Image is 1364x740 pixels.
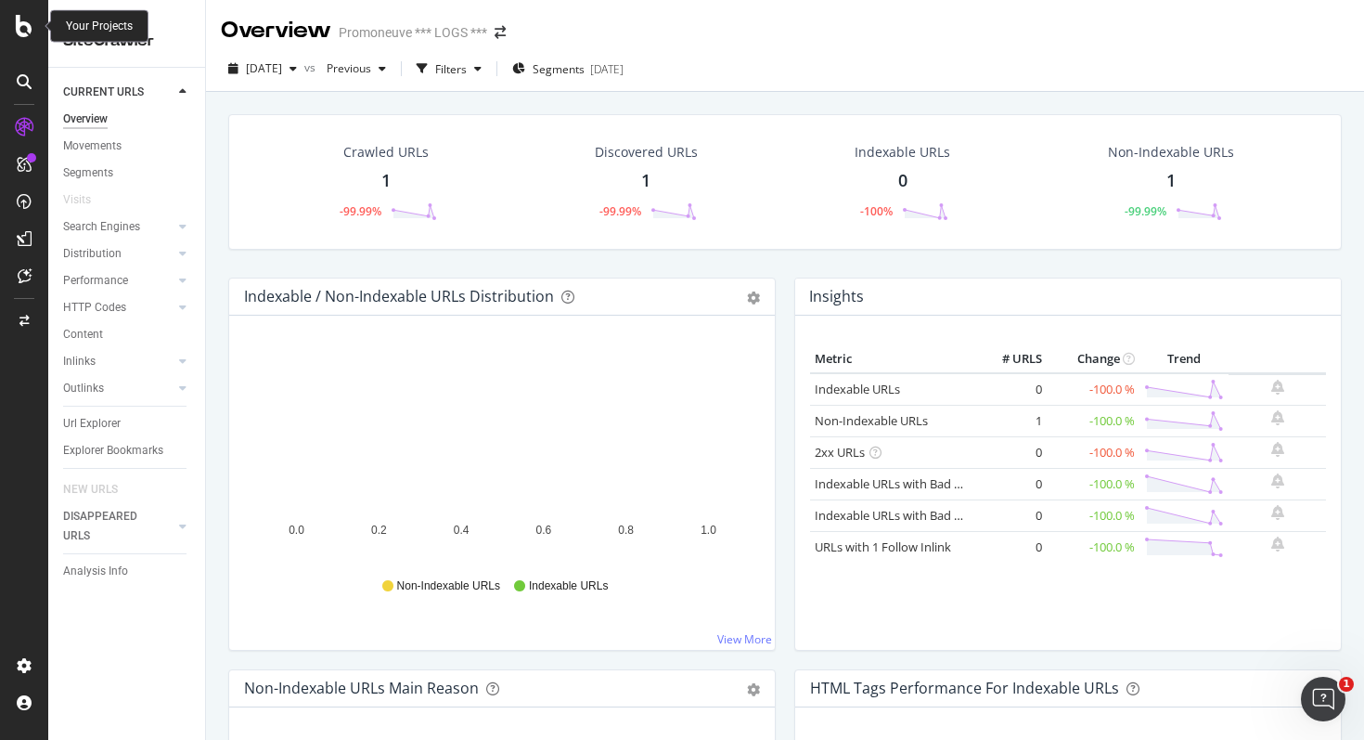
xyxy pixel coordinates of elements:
td: 0 [972,531,1047,563]
td: 1 [972,405,1047,436]
td: 0 [972,468,1047,500]
div: HTTP Codes [63,298,126,318]
div: Content [63,325,103,344]
div: Indexable URLs [855,143,950,162]
a: URLs with 1 Follow Inlink [815,539,951,555]
a: Overview [63,110,192,129]
div: Crawled URLs [343,143,429,162]
td: 0 [972,436,1047,468]
text: 0.6 [536,524,552,537]
div: Movements [63,136,122,156]
div: Outlinks [63,379,104,398]
a: Outlinks [63,379,174,398]
div: 0 [898,169,907,193]
span: 1 [1339,677,1354,692]
a: CURRENT URLS [63,83,174,102]
div: Distribution [63,244,122,264]
button: Filters [409,54,489,84]
th: Trend [1139,345,1229,373]
div: Url Explorer [63,414,121,434]
td: -100.0 % [1047,500,1139,531]
a: Performance [63,271,174,291]
td: 0 [972,373,1047,406]
div: Visits [63,190,91,210]
div: CURRENT URLS [63,83,144,102]
div: bell-plus [1271,537,1284,552]
div: Non-Indexable URLs Main Reason [244,679,479,697]
div: gear [747,292,760,305]
div: Filters [435,61,467,77]
div: bell-plus [1271,410,1284,425]
button: Segments[DATE] [505,54,631,84]
a: Segments [63,163,192,183]
a: Url Explorer [63,414,192,434]
svg: A chart. [244,345,760,561]
span: vs [304,59,319,75]
span: Segments [533,61,585,77]
a: NEW URLS [63,480,136,500]
a: Search Engines [63,217,174,237]
div: Indexable / Non-Indexable URLs Distribution [244,287,554,305]
div: Analysis Info [63,562,128,581]
text: 0.4 [454,524,470,537]
th: Change [1047,345,1139,373]
a: Visits [63,190,109,210]
div: Overview [63,110,108,129]
span: Indexable URLs [529,578,608,594]
td: 0 [972,500,1047,531]
a: Indexable URLs [815,381,900,397]
div: NEW URLS [63,480,118,500]
td: -100.0 % [1047,531,1139,563]
th: Metric [810,345,972,373]
div: Your Projects [66,19,133,34]
div: [DATE] [590,61,624,77]
a: Content [63,325,192,344]
div: -100% [860,203,893,219]
a: Distribution [63,244,174,264]
a: Inlinks [63,352,174,371]
a: Non-Indexable URLs [815,412,928,429]
div: Search Engines [63,217,140,237]
a: Movements [63,136,192,156]
a: Explorer Bookmarks [63,441,192,461]
td: -100.0 % [1047,373,1139,406]
a: 2xx URLs [815,444,865,461]
div: 1 [641,169,650,193]
a: Indexable URLs with Bad H1 [815,475,970,492]
div: Explorer Bookmarks [63,441,163,461]
td: -100.0 % [1047,468,1139,500]
text: 0.2 [371,524,387,537]
div: gear [747,683,760,696]
div: -99.99% [599,203,641,219]
div: Inlinks [63,352,96,371]
text: 0.8 [618,524,634,537]
div: Performance [63,271,128,291]
th: # URLS [972,345,1047,373]
div: bell-plus [1271,474,1284,488]
div: bell-plus [1271,380,1284,395]
div: bell-plus [1271,505,1284,520]
div: HTML Tags Performance for Indexable URLs [810,679,1119,697]
button: [DATE] [221,54,304,84]
span: Non-Indexable URLs [397,578,500,594]
a: Analysis Info [63,562,192,581]
div: Overview [221,15,331,46]
div: arrow-right-arrow-left [495,26,506,39]
div: Segments [63,163,113,183]
td: -100.0 % [1047,436,1139,468]
a: DISAPPEARED URLS [63,507,174,546]
div: DISAPPEARED URLS [63,507,157,546]
span: Previous [319,60,371,76]
div: -99.99% [1125,203,1166,219]
a: View More [717,631,772,647]
div: 1 [381,169,391,193]
div: 1 [1166,169,1176,193]
div: -99.99% [340,203,381,219]
a: HTTP Codes [63,298,174,318]
td: -100.0 % [1047,405,1139,436]
span: 2025 Sep. 23rd [246,60,282,76]
button: Previous [319,54,393,84]
text: 1.0 [701,524,716,537]
div: Discovered URLs [595,143,698,162]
